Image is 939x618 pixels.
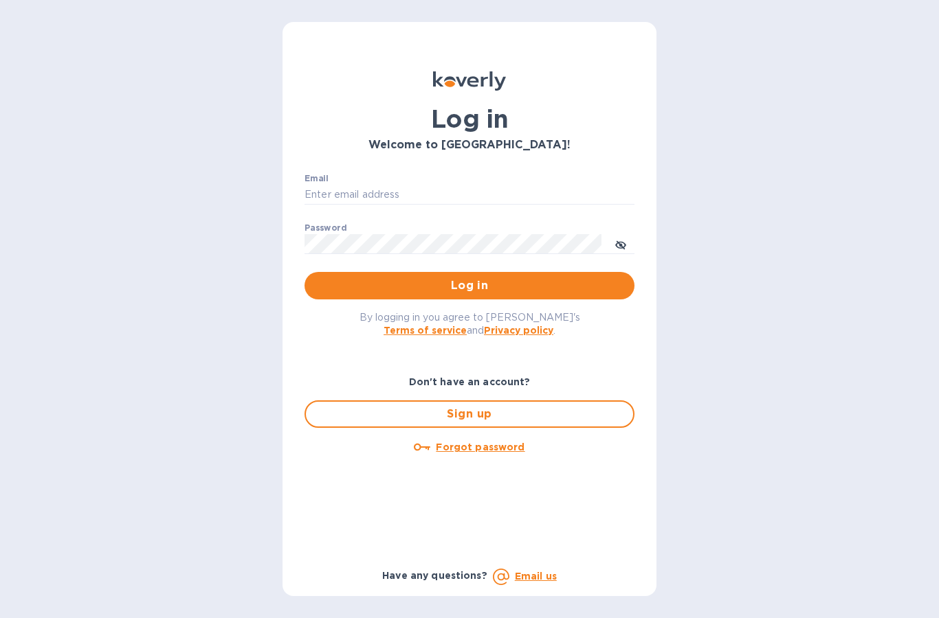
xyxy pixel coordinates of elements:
button: toggle password visibility [607,230,634,257]
label: Password [305,224,346,232]
label: Email [305,174,329,183]
input: Enter email address [305,185,634,205]
span: By logging in you agree to [PERSON_NAME]'s and . [360,312,580,336]
button: Log in [305,272,634,299]
b: Don't have an account? [409,376,531,387]
span: Sign up [317,406,622,422]
span: Log in [316,277,623,294]
a: Privacy policy [484,325,553,336]
button: Sign up [305,400,634,428]
a: Terms of service [384,325,467,336]
u: Forgot password [436,442,524,453]
img: Koverly [433,71,506,91]
h3: Welcome to [GEOGRAPHIC_DATA]! [305,139,634,152]
a: Email us [515,571,557,582]
b: Have any questions? [382,570,487,581]
h1: Log in [305,104,634,133]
